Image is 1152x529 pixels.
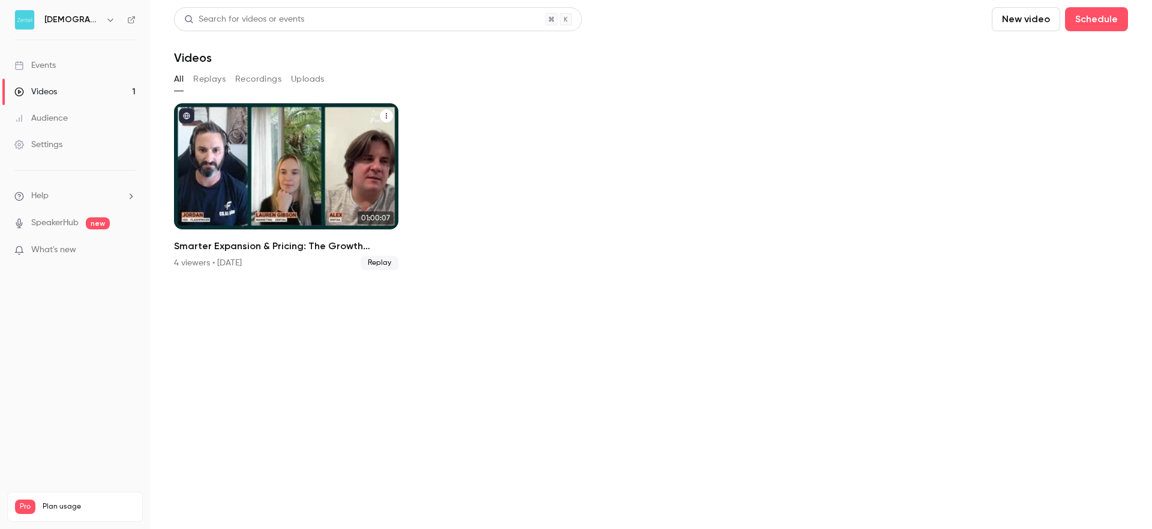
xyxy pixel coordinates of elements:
[174,239,398,253] h2: Smarter Expansion & Pricing: The Growth Opportunities Most Sellers Miss
[184,13,304,26] div: Search for videos or events
[174,50,212,65] h1: Videos
[31,190,49,202] span: Help
[291,70,325,89] button: Uploads
[174,103,398,270] li: Smarter Expansion & Pricing: The Growth Opportunities Most Sellers Miss
[174,103,1128,270] ul: Videos
[179,108,194,124] button: published
[14,112,68,124] div: Audience
[235,70,281,89] button: Recordings
[14,139,62,151] div: Settings
[193,70,226,89] button: Replays
[992,7,1060,31] button: New video
[174,7,1128,522] section: Videos
[86,217,110,229] span: new
[43,502,135,512] span: Plan usage
[31,244,76,256] span: What's new
[358,211,394,225] span: 01:00:07
[174,70,184,89] button: All
[1065,7,1128,31] button: Schedule
[44,14,101,26] h6: [DEMOGRAPHIC_DATA]
[15,500,35,514] span: Pro
[121,245,136,256] iframe: Noticeable Trigger
[14,86,57,98] div: Videos
[14,59,56,71] div: Events
[15,10,34,29] img: Zentail
[31,217,79,229] a: SpeakerHub
[361,256,398,270] span: Replay
[174,103,398,270] a: 01:00:07Smarter Expansion & Pricing: The Growth Opportunities Most Sellers Miss4 viewers • [DATE]...
[174,257,242,269] div: 4 viewers • [DATE]
[14,190,136,202] li: help-dropdown-opener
